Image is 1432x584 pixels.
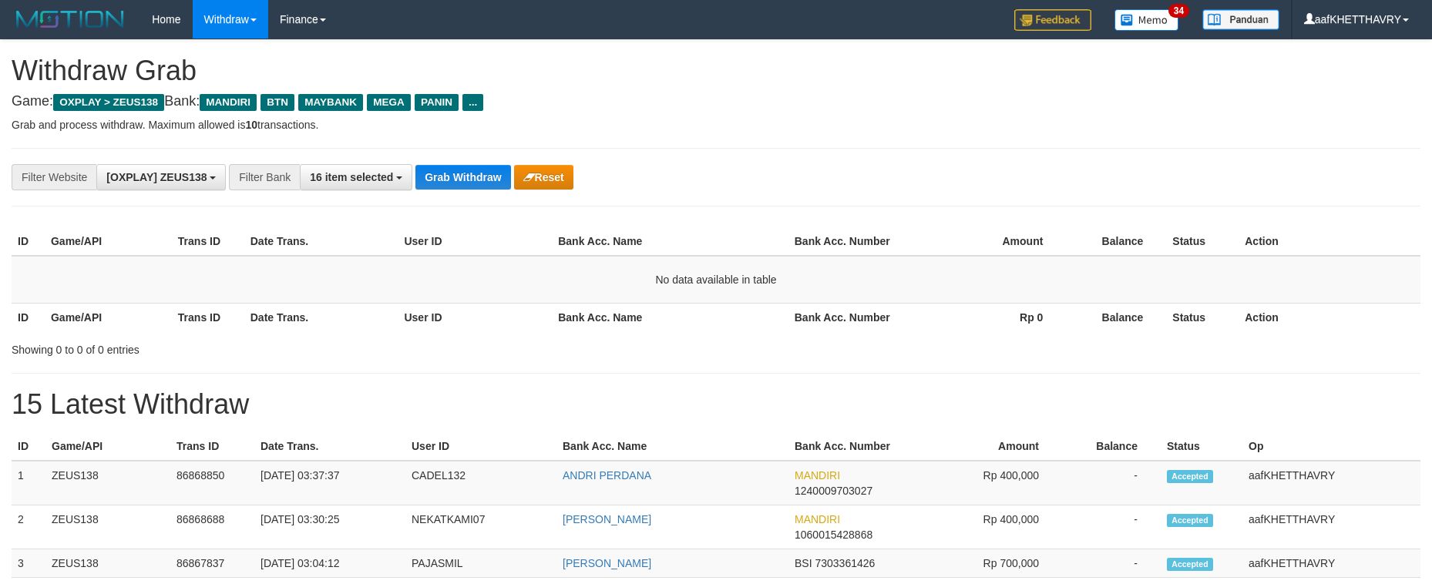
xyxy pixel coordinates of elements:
td: 1 [12,461,45,505]
span: MANDIRI [200,94,257,111]
td: [DATE] 03:30:25 [254,505,405,549]
th: Status [1161,432,1242,461]
p: Grab and process withdraw. Maximum allowed is transactions. [12,117,1420,133]
span: MANDIRI [795,513,840,525]
th: Trans ID [170,432,254,461]
th: Balance [1062,432,1161,461]
span: 34 [1168,4,1189,18]
td: [DATE] 03:04:12 [254,549,405,578]
a: [PERSON_NAME] [563,513,651,525]
th: ID [12,303,45,331]
td: ZEUS138 [45,505,170,549]
th: Rp 0 [916,303,1067,331]
td: - [1062,461,1161,505]
td: aafKHETTHAVRY [1242,461,1420,505]
span: OXPLAY > ZEUS138 [53,94,164,111]
a: ANDRI PERDANA [563,469,651,482]
span: MEGA [367,94,411,111]
span: MANDIRI [795,469,840,482]
th: Balance [1066,227,1166,256]
td: 86867837 [170,549,254,578]
button: 16 item selected [300,164,412,190]
th: Game/API [45,432,170,461]
th: Date Trans. [244,227,398,256]
td: 2 [12,505,45,549]
td: aafKHETTHAVRY [1242,505,1420,549]
span: PANIN [415,94,459,111]
span: Copy 1240009703027 to clipboard [795,485,872,497]
th: Date Trans. [244,303,398,331]
span: BTN [261,94,294,111]
th: Amount [914,432,1062,461]
th: Bank Acc. Name [556,432,788,461]
td: PAJASMIL [405,549,556,578]
th: Status [1166,303,1239,331]
img: MOTION_logo.png [12,8,129,31]
button: Reset [514,165,573,190]
th: Op [1242,432,1420,461]
th: Date Trans. [254,432,405,461]
td: 86868850 [170,461,254,505]
th: Status [1166,227,1239,256]
span: 16 item selected [310,171,393,183]
img: Button%20Memo.svg [1114,9,1179,31]
td: 3 [12,549,45,578]
th: Amount [916,227,1067,256]
span: Copy 7303361426 to clipboard [815,557,875,569]
td: Rp 400,000 [914,461,1062,505]
th: Bank Acc. Name [552,227,788,256]
div: Filter Website [12,164,96,190]
th: ID [12,432,45,461]
td: CADEL132 [405,461,556,505]
th: User ID [405,432,556,461]
div: Showing 0 to 0 of 0 entries [12,336,585,357]
a: [PERSON_NAME] [563,557,651,569]
span: Copy 1060015428868 to clipboard [795,529,872,541]
td: No data available in table [12,256,1420,304]
td: 86868688 [170,505,254,549]
th: Game/API [45,303,172,331]
strong: 10 [245,119,257,131]
span: Accepted [1167,514,1213,527]
button: [OXPLAY] ZEUS138 [96,164,226,190]
td: aafKHETTHAVRY [1242,549,1420,578]
img: panduan.png [1202,9,1279,30]
td: ZEUS138 [45,549,170,578]
th: Trans ID [172,227,244,256]
th: Bank Acc. Number [788,303,916,331]
th: User ID [398,227,552,256]
h1: 15 Latest Withdraw [12,389,1420,420]
th: Bank Acc. Name [552,303,788,331]
h4: Game: Bank: [12,94,1420,109]
td: Rp 700,000 [914,549,1062,578]
h1: Withdraw Grab [12,55,1420,86]
th: ID [12,227,45,256]
button: Grab Withdraw [415,165,510,190]
span: ... [462,94,483,111]
td: ZEUS138 [45,461,170,505]
td: - [1062,549,1161,578]
th: Bank Acc. Number [788,227,916,256]
th: Balance [1066,303,1166,331]
div: Filter Bank [229,164,300,190]
span: BSI [795,557,812,569]
th: User ID [398,303,552,331]
td: [DATE] 03:37:37 [254,461,405,505]
th: Action [1239,303,1420,331]
td: - [1062,505,1161,549]
img: Feedback.jpg [1014,9,1091,31]
td: NEKATKAMI07 [405,505,556,549]
span: Accepted [1167,558,1213,571]
td: Rp 400,000 [914,505,1062,549]
span: Accepted [1167,470,1213,483]
th: Game/API [45,227,172,256]
th: Trans ID [172,303,244,331]
th: Bank Acc. Number [788,432,914,461]
span: [OXPLAY] ZEUS138 [106,171,207,183]
span: MAYBANK [298,94,363,111]
th: Action [1239,227,1420,256]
